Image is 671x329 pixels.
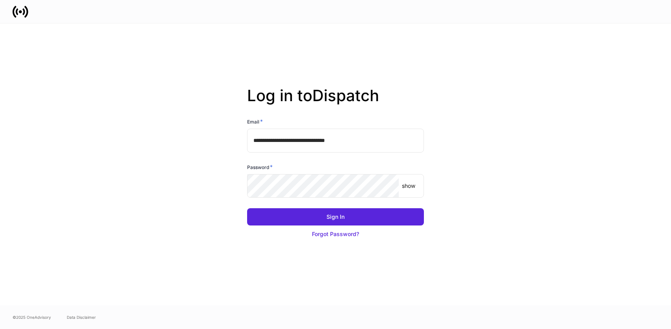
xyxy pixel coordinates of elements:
[402,182,415,190] p: show
[247,118,263,125] h6: Email
[312,230,359,238] div: Forgot Password?
[326,213,345,221] div: Sign In
[247,163,273,171] h6: Password
[247,86,424,118] h2: Log in to Dispatch
[247,225,424,243] button: Forgot Password?
[67,314,96,320] a: Data Disclaimer
[13,314,51,320] span: © 2025 OneAdvisory
[247,208,424,225] button: Sign In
